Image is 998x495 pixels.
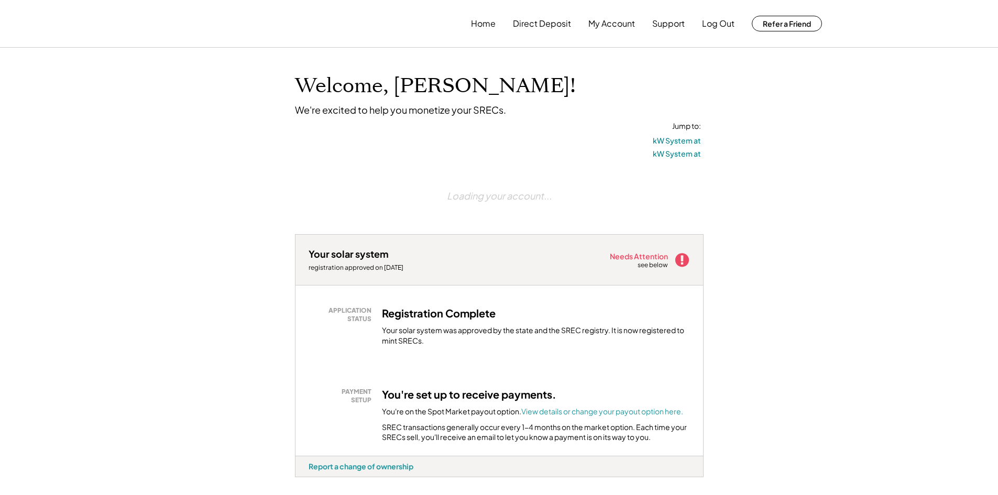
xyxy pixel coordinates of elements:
h3: You're set up to receive payments. [382,388,556,401]
div: PAYMENT SETUP [314,388,371,404]
div: You're on the Spot Market payout option. [382,406,683,417]
div: Needs Attention [610,252,669,260]
div: oewfdmnu - [295,477,313,481]
div: registration approved on [DATE] [309,263,413,272]
h3: Registration Complete [382,306,496,320]
div: Report a change of ownership [309,461,413,471]
div: Your solar system was approved by the state and the SREC registry. It is now registered to mint S... [382,325,690,346]
div: Your solar system [309,248,389,260]
a: View details or change your payout option here. [521,406,683,416]
div: APPLICATION STATUS [314,306,371,323]
h1: Welcome, [PERSON_NAME]! [295,74,576,98]
div: We're excited to help you monetize your SRECs. [295,104,506,116]
button: My Account [588,13,635,34]
button: Direct Deposit [513,13,571,34]
div: Jump to: [672,121,701,131]
img: yH5BAEAAAAALAAAAAABAAEAAAIBRAA7 [177,17,264,30]
button: Refer a Friend [752,16,822,31]
div: see below [638,261,669,270]
button: Home [471,13,496,34]
button: Support [652,13,685,34]
button: kW System at [653,147,701,160]
div: SREC transactions generally occur every 1-4 months on the market option. Each time your SRECs sel... [382,422,690,443]
button: Log Out [702,13,734,34]
div: Loading your account... [447,163,552,228]
button: kW System at [653,134,701,147]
